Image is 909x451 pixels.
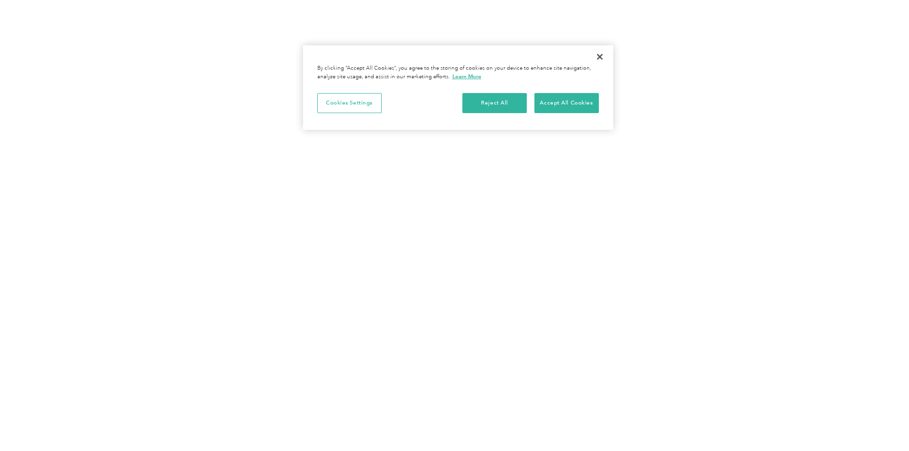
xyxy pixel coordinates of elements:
[589,46,610,67] button: Close
[462,93,527,113] button: Reject All
[452,73,481,80] a: More information about your privacy, opens in a new tab
[317,64,599,81] div: By clicking “Accept All Cookies”, you agree to the storing of cookies on your device to enhance s...
[534,93,599,113] button: Accept All Cookies
[303,45,613,130] div: Privacy
[303,45,613,130] div: Cookie banner
[317,93,382,113] button: Cookies Settings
